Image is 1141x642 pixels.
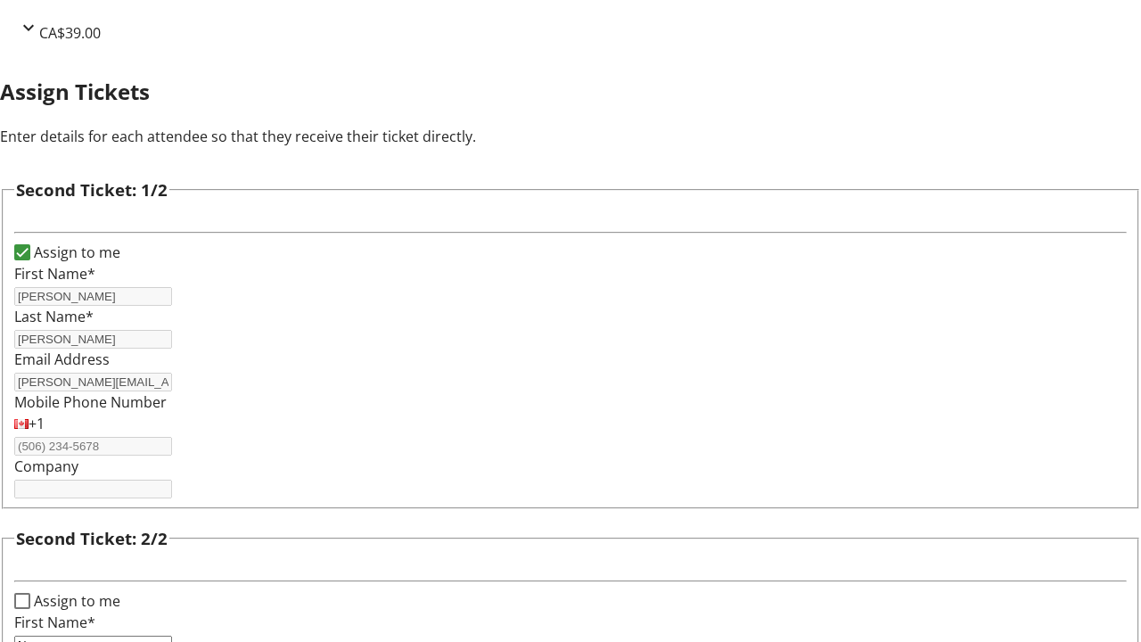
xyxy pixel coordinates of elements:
[14,437,172,456] input: (506) 234-5678
[14,457,78,476] label: Company
[16,526,168,551] h3: Second Ticket: 2/2
[39,23,101,43] span: CA$39.00
[30,242,120,263] label: Assign to me
[16,177,168,202] h3: Second Ticket: 1/2
[14,264,95,284] label: First Name*
[30,590,120,612] label: Assign to me
[14,392,167,412] label: Mobile Phone Number
[14,350,110,369] label: Email Address
[14,307,94,326] label: Last Name*
[14,613,95,632] label: First Name*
